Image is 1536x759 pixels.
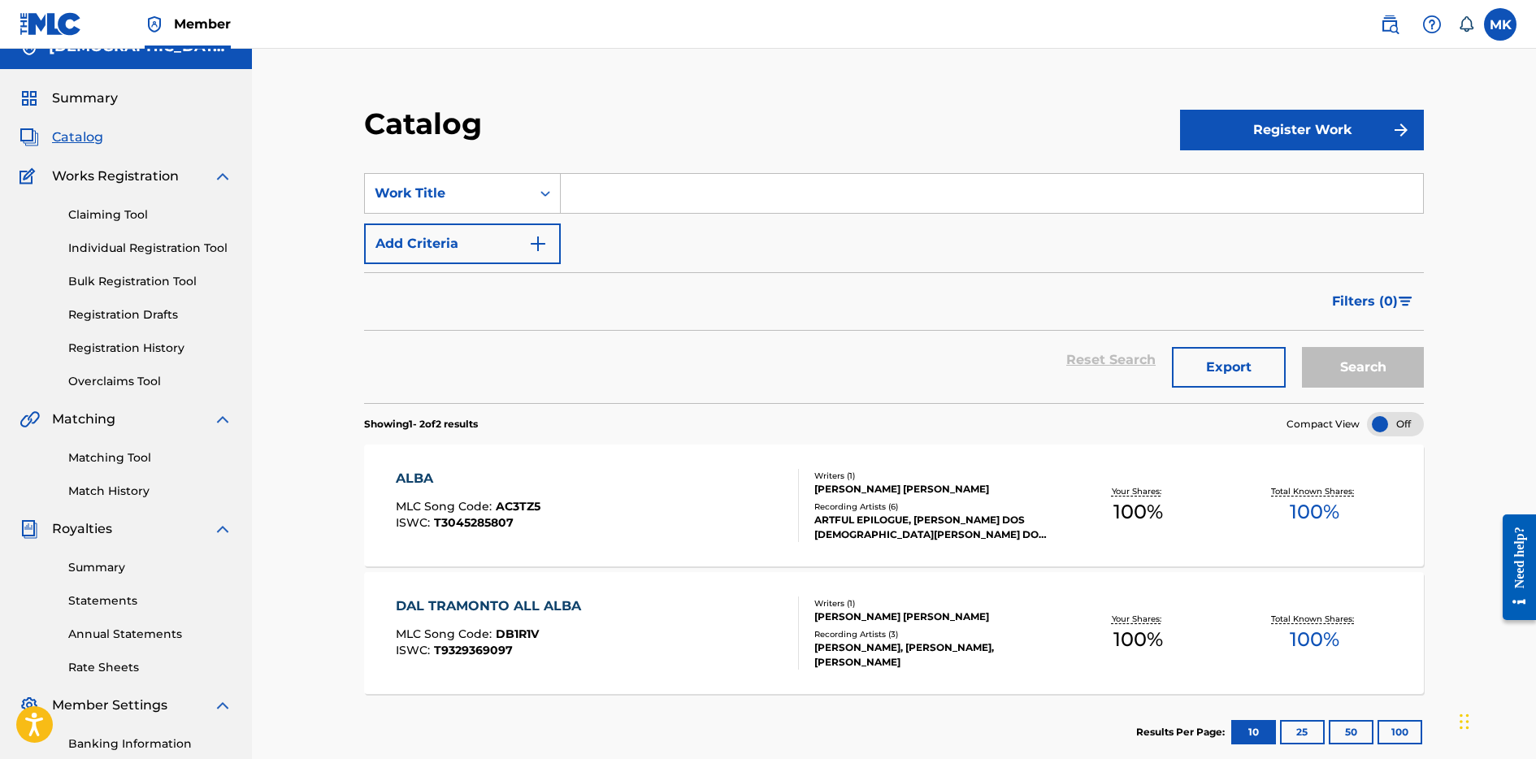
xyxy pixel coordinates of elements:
[1455,681,1536,759] iframe: Chat Widget
[68,735,232,752] a: Banking Information
[364,445,1424,566] a: ALBAMLC Song Code:AC3TZ5ISWC:T3045285807Writers (1)[PERSON_NAME] [PERSON_NAME]Recording Artists (...
[20,89,118,108] a: SummarySummary
[1378,720,1422,744] button: 100
[396,499,496,514] span: MLC Song Code :
[1416,8,1448,41] div: Help
[396,627,496,641] span: MLC Song Code :
[528,234,548,254] img: 9d2ae6d4665cec9f34b9.svg
[20,12,82,36] img: MLC Logo
[1172,347,1286,388] button: Export
[396,469,540,488] div: ALBA
[1136,725,1229,739] p: Results Per Page:
[1287,417,1360,432] span: Compact View
[68,373,232,390] a: Overclaims Tool
[213,167,232,186] img: expand
[52,167,179,186] span: Works Registration
[1280,720,1325,744] button: 25
[814,597,1051,609] div: Writers ( 1 )
[213,410,232,429] img: expand
[814,609,1051,624] div: [PERSON_NAME] [PERSON_NAME]
[213,519,232,539] img: expand
[20,89,39,108] img: Summary
[20,128,39,147] img: Catalog
[174,15,231,33] span: Member
[1112,485,1165,497] p: Your Shares:
[52,89,118,108] span: Summary
[68,306,232,323] a: Registration Drafts
[434,643,513,657] span: T9329369097
[1484,8,1516,41] div: User Menu
[52,128,103,147] span: Catalog
[814,640,1051,670] div: [PERSON_NAME], [PERSON_NAME], [PERSON_NAME]
[1290,497,1339,527] span: 100 %
[396,515,434,530] span: ISWC :
[1460,697,1469,746] div: Drag
[52,519,112,539] span: Royalties
[1490,502,1536,633] iframe: Resource Center
[814,513,1051,542] div: ARTFUL EPILOGUE, [PERSON_NAME] DOS [DEMOGRAPHIC_DATA][PERSON_NAME] DOS [DEMOGRAPHIC_DATA][PERSON_...
[364,173,1424,403] form: Search Form
[496,499,540,514] span: AC3TZ5
[496,627,539,641] span: DB1R1V
[1373,8,1406,41] a: Public Search
[68,240,232,257] a: Individual Registration Tool
[1329,720,1373,744] button: 50
[68,626,232,643] a: Annual Statements
[20,167,41,186] img: Works Registration
[396,643,434,657] span: ISWC :
[1322,281,1424,322] button: Filters (0)
[20,696,39,715] img: Member Settings
[1290,625,1339,654] span: 100 %
[68,659,232,676] a: Rate Sheets
[1458,16,1474,33] div: Notifications
[1112,613,1165,625] p: Your Shares:
[364,223,561,264] button: Add Criteria
[1271,613,1358,625] p: Total Known Shares:
[814,470,1051,482] div: Writers ( 1 )
[145,15,164,34] img: Top Rightsholder
[1399,297,1412,306] img: filter
[814,482,1051,497] div: [PERSON_NAME] [PERSON_NAME]
[68,483,232,500] a: Match History
[1332,292,1398,311] span: Filters ( 0 )
[364,572,1424,694] a: DAL TRAMONTO ALL ALBAMLC Song Code:DB1R1VISWC:T9329369097Writers (1)[PERSON_NAME] [PERSON_NAME]Re...
[20,410,40,429] img: Matching
[20,519,39,539] img: Royalties
[1422,15,1442,34] img: help
[68,449,232,466] a: Matching Tool
[434,515,514,530] span: T3045285807
[1113,625,1163,654] span: 100 %
[1380,15,1399,34] img: search
[68,559,232,576] a: Summary
[52,696,167,715] span: Member Settings
[20,128,103,147] a: CatalogCatalog
[375,184,521,203] div: Work Title
[814,501,1051,513] div: Recording Artists ( 6 )
[1231,720,1276,744] button: 10
[52,410,115,429] span: Matching
[68,206,232,223] a: Claiming Tool
[814,628,1051,640] div: Recording Artists ( 3 )
[364,417,478,432] p: Showing 1 - 2 of 2 results
[68,273,232,290] a: Bulk Registration Tool
[396,596,589,616] div: DAL TRAMONTO ALL ALBA
[1180,110,1424,150] button: Register Work
[68,340,232,357] a: Registration History
[213,696,232,715] img: expand
[364,106,490,142] h2: Catalog
[1391,120,1411,140] img: f7272a7cc735f4ea7f67.svg
[1271,485,1358,497] p: Total Known Shares:
[1113,497,1163,527] span: 100 %
[68,592,232,609] a: Statements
